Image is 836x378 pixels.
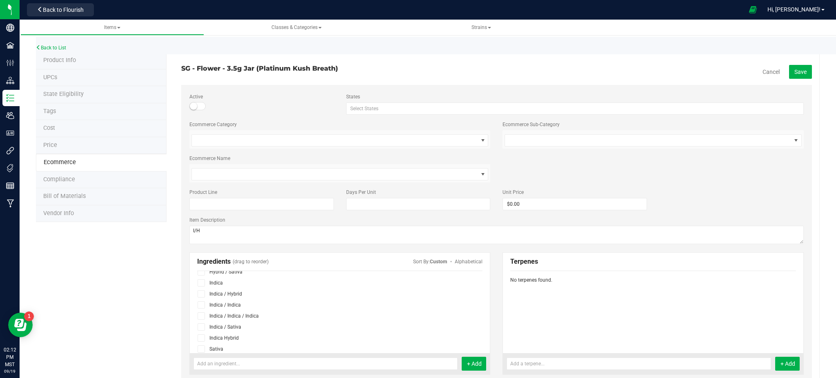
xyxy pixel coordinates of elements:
span: Indica [209,280,223,286]
button: + Add [775,357,800,371]
span: Price [43,142,57,149]
label: Ecommerce Sub-Category [502,121,560,128]
span: Hi, [PERSON_NAME]! [767,6,820,13]
span: select [478,169,488,180]
a: Cancel [763,68,780,76]
span: select [791,135,801,146]
span: Classes & Categories [271,24,322,30]
inline-svg: Facilities [6,41,14,49]
span: Indica / Hybrid [209,291,242,297]
label: Item Description [189,216,804,224]
span: select [478,135,488,146]
inline-svg: Integrations [6,147,14,155]
input: Add a terpene... [507,358,771,370]
span: Items [104,24,120,30]
p: 09/19 [4,368,16,374]
label: Days Per Unit [346,189,491,196]
inline-svg: Distribution [6,76,14,84]
span: Save [794,69,807,75]
label: Active [189,93,334,100]
inline-svg: Company [6,24,14,32]
span: Vendor Info [43,210,74,217]
span: Ecommerce [44,159,76,166]
span: Automatically sort ingredients alphabetically [455,259,482,265]
span: Strains [471,24,491,30]
inline-svg: Reports [6,182,14,190]
div: Terpenes [510,253,796,271]
span: Indica / Indica / Indica [209,313,259,319]
div: No terpenes found. [510,276,796,284]
span: Compliance [43,176,75,183]
label: Ecommerce Category [189,121,237,128]
inline-svg: Configuration [6,59,14,67]
span: Cost [43,125,55,131]
span: (drag to reorder) [233,258,269,265]
span: Bill of Materials [43,193,86,200]
inline-svg: Tags [6,164,14,172]
div: Ingredients [197,253,483,271]
input: Add an ingredient... [193,358,458,370]
input: $0.00 [503,198,647,210]
span: Tag [43,91,84,98]
label: States [346,93,804,100]
span: Sativa [209,346,223,352]
span: Open Ecommerce Menu [744,2,762,18]
label: Ecommerce Name [189,155,230,162]
iframe: Resource center unread badge [24,311,34,321]
label: Unit Price [502,189,647,196]
span: Tag [43,108,56,115]
span: Indica Hybrid [209,335,239,341]
h3: SG - Flower - 3.5g Jar (Platinum Kush Breath) [181,65,491,72]
iframe: Resource center [8,313,33,337]
inline-svg: Users [6,111,14,120]
a: Back to List [36,45,66,51]
span: Tag [43,74,57,81]
button: Save [789,65,812,79]
span: Indica / Indica [209,302,241,308]
inline-svg: Manufacturing [6,199,14,207]
span: Hybrid / Sativa [209,269,242,275]
span: Indica / Sativa [209,324,241,330]
p: 02:12 PM MST [4,346,16,368]
span: Product Info [43,57,76,64]
span: Sort By: [269,258,483,265]
inline-svg: Inventory [6,94,14,102]
span: Back to Flourish [43,7,84,13]
button: Back to Flourish [27,3,94,16]
button: + Add [462,357,486,371]
inline-svg: User Roles [6,129,14,137]
label: Product Line [189,189,334,196]
span: Drag ingredients to sort by abundance or custom criteria [430,259,447,265]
